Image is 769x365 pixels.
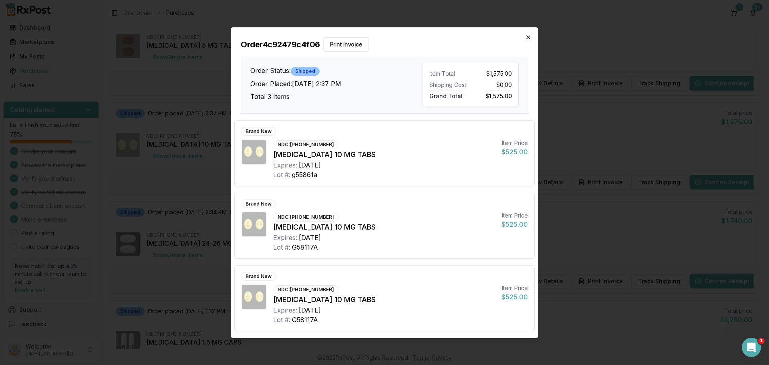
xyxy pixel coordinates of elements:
div: g55861a [292,170,317,179]
button: Print Invoice [323,37,369,52]
div: $0.00 [474,81,512,89]
div: NDC: [PHONE_NUMBER] [273,140,338,149]
div: [DATE] [299,233,321,242]
span: Grand Total [429,91,463,99]
h3: Order Placed: [DATE] 2:37 PM [250,79,423,88]
div: Expires: [273,160,297,170]
div: $525.00 [501,292,528,302]
div: G58117A [292,315,318,325]
div: Item Price [501,212,528,220]
div: NDC: [PHONE_NUMBER] [273,285,338,294]
span: 1 [758,338,765,344]
div: Expires: [273,305,297,315]
img: Jardiance 10 MG TABS [242,212,266,236]
div: Brand New [241,272,276,281]
div: $525.00 [501,220,528,229]
span: $1,575.00 [485,91,512,99]
div: [DATE] [299,305,321,315]
div: $1,575.00 [474,70,512,78]
div: Lot #: [273,315,290,325]
div: Item Price [501,139,528,147]
div: [MEDICAL_DATA] 10 MG TABS [273,222,495,233]
div: NDC: [PHONE_NUMBER] [273,213,338,222]
div: Lot #: [273,170,290,179]
div: Shipped [291,67,320,75]
h2: Order 4c92479c4f06 [241,37,528,52]
h3: Order Status: [250,65,423,75]
div: [MEDICAL_DATA] 10 MG TABS [273,294,495,305]
div: Brand New [241,127,276,136]
div: Brand New [241,200,276,208]
img: Jardiance 10 MG TABS [242,285,266,309]
div: $525.00 [501,147,528,157]
img: Jardiance 10 MG TABS [242,140,266,164]
div: Lot #: [273,242,290,252]
div: [DATE] [299,160,321,170]
div: Item Total [429,70,467,78]
div: G58117A [292,242,318,252]
div: Shipping Cost [429,81,467,89]
div: Item Price [501,284,528,292]
iframe: Intercom live chat [742,338,761,357]
div: [MEDICAL_DATA] 10 MG TABS [273,149,495,160]
div: Expires: [273,233,297,242]
h3: Total 3 Items [250,91,423,101]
